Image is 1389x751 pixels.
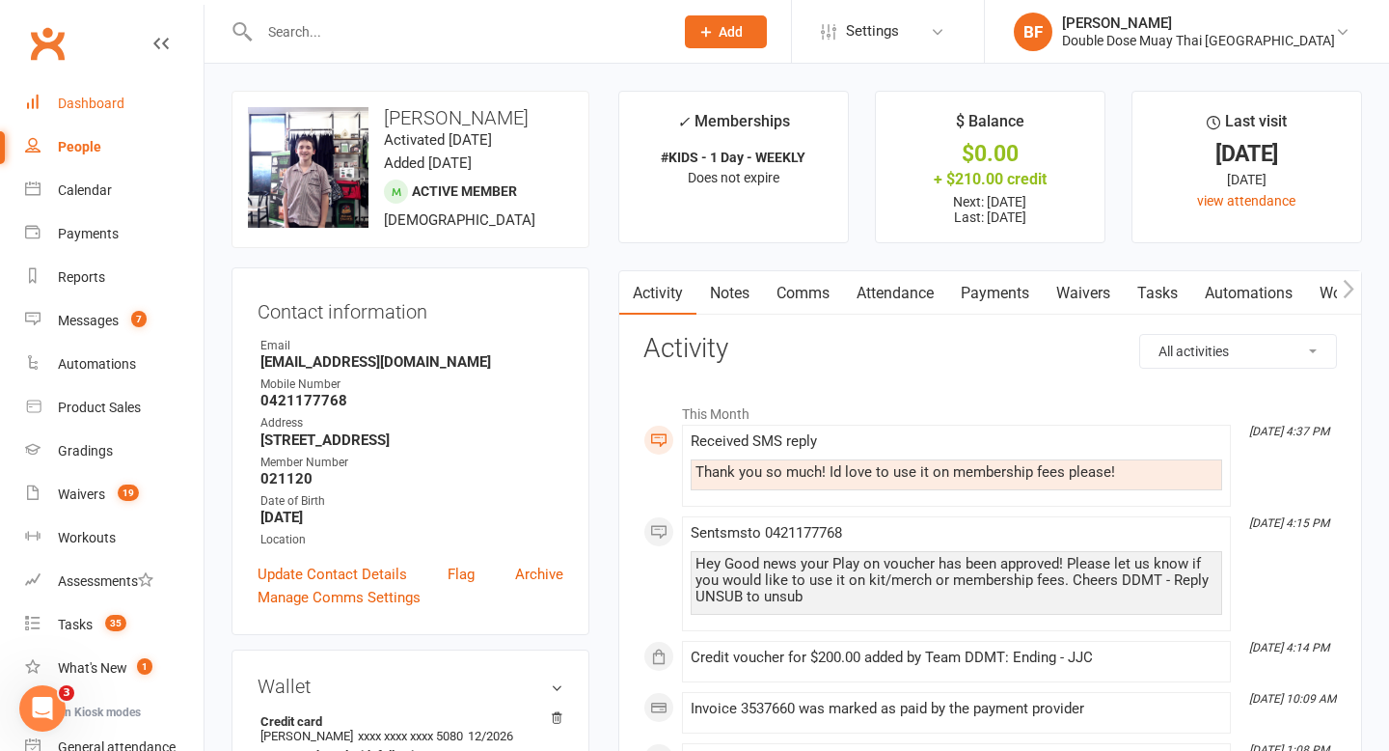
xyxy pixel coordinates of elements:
[25,647,204,690] a: What's New1
[947,271,1043,316] a: Payments
[1124,271,1191,316] a: Tasks
[58,356,136,372] div: Automations
[25,560,204,603] a: Assessments
[843,271,947,316] a: Attendance
[260,414,563,432] div: Address
[260,509,563,526] strong: [DATE]
[893,144,1087,164] div: $0.00
[956,109,1024,144] div: $ Balance
[25,212,204,256] a: Payments
[691,433,1222,450] div: Received SMS reply
[25,603,204,647] a: Tasks 35
[118,485,139,501] span: 19
[58,660,127,676] div: What's New
[448,563,475,586] a: Flag
[25,82,204,125] a: Dashboard
[691,701,1222,717] div: Invoice 3537660 was marked as paid by the payment provider
[691,524,842,542] span: Sent sms to 0421177768
[515,563,563,586] a: Archive
[358,729,463,743] span: xxxx xxxx xxxx 5080
[1197,193,1295,209] a: view attendance
[677,109,790,145] div: Memberships
[260,431,563,449] strong: [STREET_ADDRESS]
[1249,641,1329,654] i: [DATE] 4:14 PM
[19,685,66,732] iframe: Intercom live chat
[691,650,1222,666] div: Credit voucher for $200.00 added by Team DDMT: Ending - JJC
[25,386,204,430] a: Product Sales
[1014,13,1052,51] div: BF
[893,169,1087,189] div: + $210.00 credit
[58,139,101,154] div: People
[254,18,660,45] input: Search...
[23,19,71,68] a: Clubworx
[260,392,563,409] strong: 0421177768
[131,311,147,327] span: 7
[59,685,74,701] span: 3
[58,487,105,502] div: Waivers
[384,131,492,149] time: Activated [DATE]
[260,531,563,549] div: Location
[248,107,368,228] img: image1754457968.png
[1150,144,1344,164] div: [DATE]
[58,226,119,241] div: Payments
[719,24,743,40] span: Add
[105,615,126,631] span: 35
[260,353,563,371] strong: [EMAIL_ADDRESS][DOMAIN_NAME]
[1062,14,1335,32] div: [PERSON_NAME]
[260,454,563,472] div: Member Number
[677,113,690,131] i: ✓
[412,183,517,199] span: Active member
[1207,109,1287,144] div: Last visit
[468,729,513,743] span: 12/2026
[25,169,204,212] a: Calendar
[846,10,899,53] span: Settings
[1249,425,1329,438] i: [DATE] 4:37 PM
[643,334,1337,364] h3: Activity
[260,337,563,355] div: Email
[25,516,204,560] a: Workouts
[695,464,1217,481] div: Thank you so much! Id love to use it on membership fees please!
[58,530,116,545] div: Workouts
[1249,692,1336,706] i: [DATE] 10:09 AM
[643,394,1337,425] li: This Month
[1150,169,1344,190] div: [DATE]
[661,150,805,165] strong: #KIDS - 1 Day - WEEKLY
[25,256,204,299] a: Reports
[1191,271,1306,316] a: Automations
[58,400,141,415] div: Product Sales
[688,170,779,185] span: Does not expire
[260,375,563,394] div: Mobile Number
[619,271,696,316] a: Activity
[1249,516,1329,530] i: [DATE] 4:15 PM
[25,343,204,386] a: Automations
[763,271,843,316] a: Comms
[695,556,1217,605] div: Hey Good news your Play on voucher has been approved! Please let us know if you would like to use...
[58,573,153,589] div: Assessments
[1043,271,1124,316] a: Waivers
[258,293,563,322] h3: Contact information
[248,107,573,128] h3: [PERSON_NAME]
[25,299,204,343] a: Messages 7
[58,269,105,285] div: Reports
[25,430,204,473] a: Gradings
[696,271,763,316] a: Notes
[258,563,407,586] a: Update Contact Details
[58,96,124,111] div: Dashboard
[893,194,1087,225] p: Next: [DATE] Last: [DATE]
[25,473,204,516] a: Waivers 19
[58,313,119,328] div: Messages
[25,125,204,169] a: People
[384,211,535,229] span: [DEMOGRAPHIC_DATA]
[137,658,152,675] span: 1
[258,676,563,697] h3: Wallet
[260,470,563,487] strong: 021120
[58,182,112,198] div: Calendar
[1062,32,1335,49] div: Double Dose Muay Thai [GEOGRAPHIC_DATA]
[384,154,472,172] time: Added [DATE]
[260,714,554,729] strong: Credit card
[58,617,93,632] div: Tasks
[685,15,767,48] button: Add
[260,492,563,511] div: Date of Birth
[258,586,421,609] a: Manage Comms Settings
[58,443,113,459] div: Gradings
